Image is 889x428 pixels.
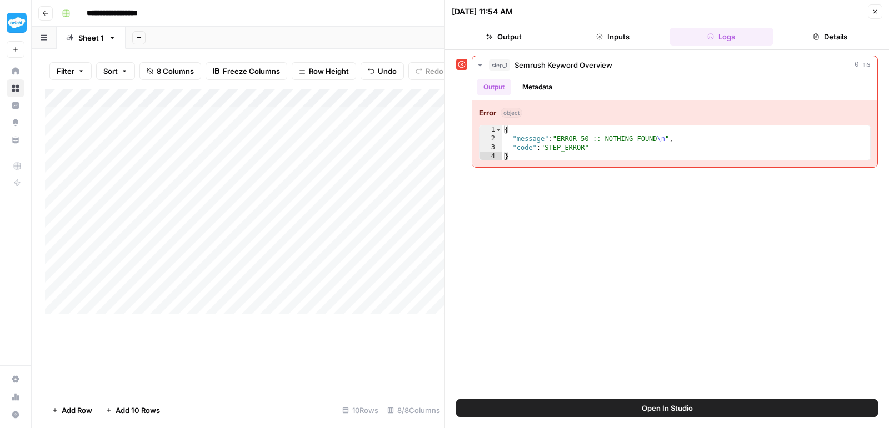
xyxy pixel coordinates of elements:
span: Undo [378,66,397,77]
button: Inputs [561,28,665,46]
a: Opportunities [7,114,24,132]
img: Twinkl Logo [7,13,27,33]
span: 8 Columns [157,66,194,77]
div: 3 [480,143,502,152]
div: [DATE] 11:54 AM [452,6,513,17]
button: Output [477,79,511,95]
button: Add 10 Rows [99,401,167,419]
button: Row Height [292,62,356,80]
button: Freeze Columns [206,62,287,80]
span: Row Height [309,66,349,77]
div: Sheet 1 [78,32,104,43]
a: Usage [7,388,24,406]
span: Add 10 Rows [116,405,160,416]
div: 4 [480,152,502,161]
button: Open In Studio [456,399,878,417]
button: 8 Columns [139,62,201,80]
button: Logs [670,28,774,46]
a: Browse [7,79,24,97]
span: Sort [103,66,118,77]
button: Filter [49,62,92,80]
button: Sort [96,62,135,80]
button: Metadata [516,79,559,95]
button: Add Row [45,401,99,419]
div: 10 Rows [338,401,383,419]
strong: Error [479,107,496,118]
a: Home [7,62,24,80]
div: 0 ms [472,74,877,167]
span: Toggle code folding, rows 1 through 4 [496,125,502,134]
button: Undo [361,62,404,80]
span: Open In Studio [642,402,693,414]
button: Workspace: Twinkl [7,9,24,37]
span: step_1 [489,59,510,71]
span: Filter [57,66,74,77]
span: object [501,108,522,118]
span: Freeze Columns [223,66,280,77]
button: Redo [408,62,451,80]
div: 8/8 Columns [383,401,444,419]
div: 2 [480,134,502,143]
a: Your Data [7,131,24,149]
span: 0 ms [855,60,871,70]
button: Details [778,28,882,46]
a: Sheet 1 [57,27,126,49]
a: Settings [7,370,24,388]
span: Redo [426,66,443,77]
a: Insights [7,97,24,114]
span: Add Row [62,405,92,416]
button: 0 ms [472,56,877,74]
button: Help + Support [7,406,24,424]
div: 1 [480,125,502,134]
button: Output [452,28,556,46]
span: Semrush Keyword Overview [515,59,612,71]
